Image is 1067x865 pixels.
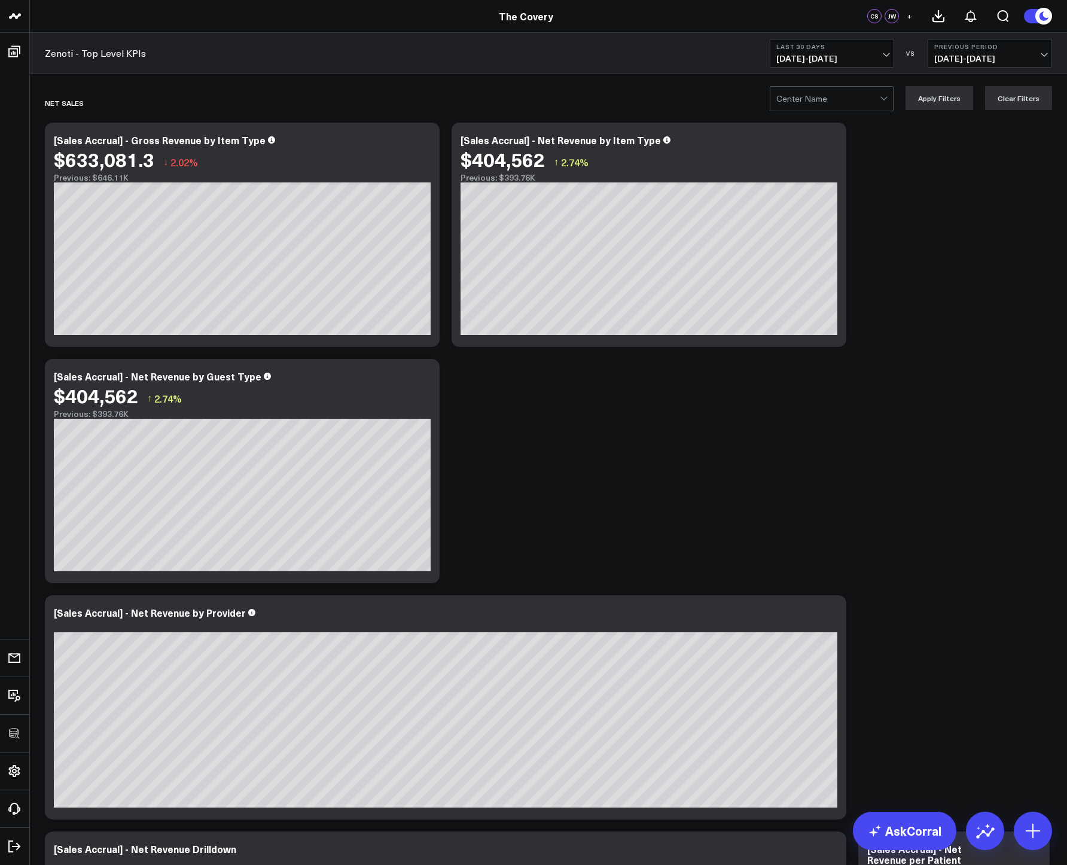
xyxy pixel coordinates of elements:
[461,148,545,170] div: $404,562
[554,154,559,170] span: ↑
[45,47,146,60] a: Zenoti - Top Level KPIs
[867,9,882,23] div: CS
[906,86,973,110] button: Apply Filters
[54,370,261,383] div: [Sales Accrual] - Net Revenue by Guest Type
[928,39,1052,68] button: Previous Period[DATE]-[DATE]
[54,606,246,619] div: [Sales Accrual] - Net Revenue by Provider
[934,43,1045,50] b: Previous Period
[934,54,1045,63] span: [DATE] - [DATE]
[907,12,912,20] span: +
[770,39,894,68] button: Last 30 Days[DATE]-[DATE]
[900,50,922,57] div: VS
[776,43,888,50] b: Last 30 Days
[54,148,154,170] div: $633,081.3
[499,10,553,23] a: The Covery
[154,392,182,405] span: 2.74%
[163,154,168,170] span: ↓
[54,409,431,419] div: Previous: $393.76K
[885,9,899,23] div: JW
[54,133,266,147] div: [Sales Accrual] - Gross Revenue by Item Type
[853,812,956,850] a: AskCorral
[985,86,1052,110] button: Clear Filters
[170,156,198,169] span: 2.02%
[54,173,431,182] div: Previous: $646.11K
[776,54,888,63] span: [DATE] - [DATE]
[147,391,152,406] span: ↑
[561,156,589,169] span: 2.74%
[461,173,837,182] div: Previous: $393.76K
[461,133,661,147] div: [Sales Accrual] - Net Revenue by Item Type
[902,9,916,23] button: +
[54,842,236,855] div: [Sales Accrual] - Net Revenue Drilldown
[45,89,84,117] div: Net Sales
[54,385,138,406] div: $404,562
